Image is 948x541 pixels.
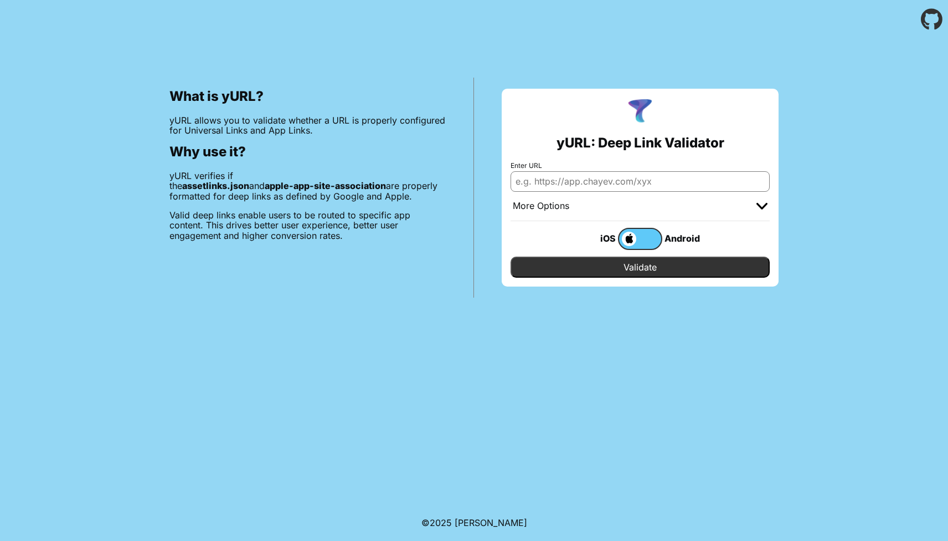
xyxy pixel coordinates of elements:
p: Valid deep links enable users to be routed to specific app content. This drives better user exper... [169,210,446,241]
h2: What is yURL? [169,89,446,104]
div: Android [662,231,707,246]
a: Michael Ibragimchayev's Personal Site [455,517,527,528]
b: assetlinks.json [182,180,249,191]
label: Enter URL [511,162,770,170]
img: chevron [756,203,767,210]
p: yURL verifies if the and are properly formatted for deep links as defined by Google and Apple. [169,171,446,201]
p: yURL allows you to validate whether a URL is properly configured for Universal Links and App Links. [169,115,446,136]
footer: © [421,504,527,541]
img: yURL Logo [626,98,655,126]
input: Validate [511,257,770,278]
input: e.g. https://app.chayev.com/xyx [511,171,770,191]
div: More Options [513,201,569,212]
h2: yURL: Deep Link Validator [557,135,724,151]
b: apple-app-site-association [265,180,386,191]
div: iOS [574,231,618,246]
h2: Why use it? [169,144,446,160]
span: 2025 [430,517,452,528]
